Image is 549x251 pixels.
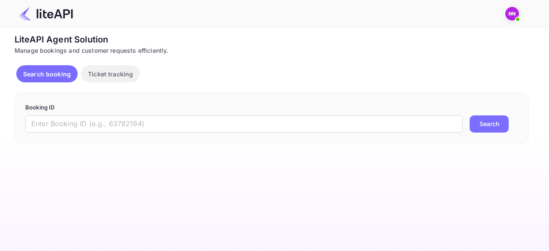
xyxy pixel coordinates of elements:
p: Ticket tracking [88,70,133,79]
div: Manage bookings and customer requests efficiently. [15,46,529,55]
img: LiteAPI Logo [19,7,73,21]
img: N/A N/A [505,7,519,21]
p: Booking ID [25,103,519,112]
input: Enter Booking ID (e.g., 63782194) [25,115,463,133]
button: Search [470,115,509,133]
p: Search booking [23,70,71,79]
div: LiteAPI Agent Solution [15,33,529,46]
